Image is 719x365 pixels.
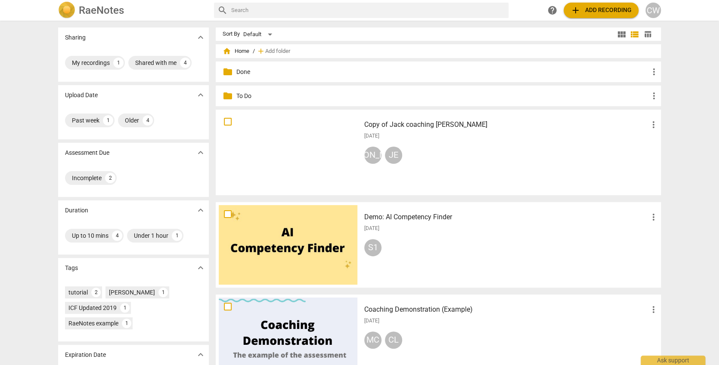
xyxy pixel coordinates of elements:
span: add [570,5,581,15]
button: Table view [641,28,654,41]
img: Logo [58,2,75,19]
div: MC [364,331,381,349]
span: view_list [629,29,640,40]
p: Tags [65,264,78,273]
div: 1 [120,303,130,313]
span: help [547,5,558,15]
div: My recordings [72,58,110,67]
span: more_vert [649,91,659,101]
button: Show more [194,348,207,361]
h3: Demo: AI Competency Finder [364,212,648,222]
div: S1 [364,239,381,256]
div: RaeNotes example [68,319,118,328]
span: more_vert [649,67,659,77]
div: Older [125,116,139,125]
div: [PERSON_NAME] [109,288,155,297]
button: Upload [564,3,638,18]
div: 1 [122,319,131,328]
span: expand_more [195,90,206,100]
span: more_vert [648,120,659,130]
div: 2 [105,173,115,183]
div: Up to 10 mins [72,231,108,240]
span: home [223,47,231,55]
div: ICF Updated 2019 [68,304,117,312]
span: Add recording [570,5,632,15]
p: Sharing [65,33,86,42]
div: 1 [158,288,168,297]
div: JE [385,147,402,164]
span: folder [223,67,233,77]
button: Show more [194,146,207,159]
span: table_chart [644,30,652,38]
div: Shared with me [135,58,177,67]
span: expand_more [195,350,206,360]
button: CW [645,3,661,18]
span: [DATE] [364,225,379,232]
a: Demo: AI Competency Finder[DATE]S1 [219,205,658,285]
input: Search [231,3,505,17]
button: Show more [194,89,207,101]
div: 4 [112,230,122,241]
span: [DATE] [364,132,379,140]
div: 4 [180,58,190,68]
span: Add folder [265,48,290,55]
span: / [253,48,255,55]
p: Done [236,67,649,77]
div: 4 [143,115,153,126]
div: Past week [72,116,99,125]
div: [PERSON_NAME] [364,147,381,164]
span: add [257,47,265,55]
span: expand_more [195,205,206,215]
div: Ask support [641,356,705,365]
div: 1 [103,115,113,126]
button: List view [628,28,641,41]
div: Under 1 hour [134,231,168,240]
div: 2 [91,288,101,297]
button: Tile view [615,28,628,41]
span: more_vert [648,212,659,222]
span: expand_more [195,147,206,158]
p: To Do [236,92,649,101]
p: Expiration Date [65,350,106,359]
span: expand_more [195,263,206,273]
span: search [217,5,228,15]
span: [DATE] [364,317,379,325]
a: Help [545,3,560,18]
span: Home [223,47,249,55]
button: Show more [194,261,207,274]
div: CL [385,331,402,349]
span: folder [223,91,233,101]
p: Assessment Due [65,148,109,157]
button: Show more [194,204,207,217]
a: Copy of Jack coaching [PERSON_NAME][DATE][PERSON_NAME]JE [219,113,658,192]
a: LogoRaeNotes [58,2,207,19]
span: more_vert [648,304,659,315]
div: tutorial [68,288,88,297]
span: view_module [617,29,627,40]
p: Duration [65,206,88,215]
h3: Coaching Demonstration (Example) [364,304,648,315]
div: 1 [113,58,124,68]
h3: Copy of Jack coaching Jeff [364,120,648,130]
p: Upload Date [65,91,98,100]
div: Incomplete [72,174,102,182]
div: Sort By [223,31,240,37]
div: 1 [172,230,182,241]
span: expand_more [195,32,206,43]
button: Show more [194,31,207,44]
h2: RaeNotes [79,4,124,16]
div: Default [243,28,275,41]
